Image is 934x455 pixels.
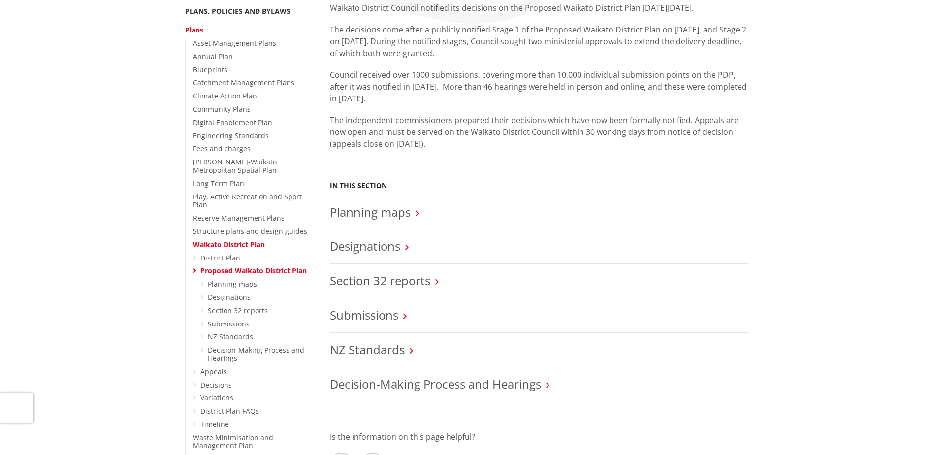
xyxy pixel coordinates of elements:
[193,38,276,48] a: Asset Management Plans
[330,114,749,150] p: The independent commissioners prepared their decisions which have now been formally notified. App...
[193,52,233,61] a: Annual Plan
[330,341,405,357] a: NZ Standards
[193,91,257,100] a: Climate Action Plan
[193,213,285,223] a: Reserve Management Plans
[193,131,269,140] a: Engineering Standards
[200,266,307,275] a: Proposed Waikato District Plan
[330,69,749,104] p: Council received over 1000 submissions, covering more than 10,000 individual submission points on...
[208,319,250,328] a: Submissions
[200,406,259,416] a: District Plan FAQs
[208,292,251,302] a: Designations
[330,431,749,443] p: Is the information on this page helpful?
[193,227,307,236] a: Structure plans and design guides
[330,272,430,289] a: Section 32 reports
[193,240,265,249] a: Waikato District Plan
[193,104,251,114] a: Community Plans
[185,6,290,16] a: Plans, policies and bylaws
[193,65,227,74] a: Blueprints
[193,144,251,153] a: Fees and charges
[193,157,277,175] a: [PERSON_NAME]-Waikato Metropolitan Spatial Plan
[330,238,400,254] a: Designations
[330,2,749,14] p: Waikato District Council notified its decisions on the Proposed Waikato District Plan [DATE][DATE].
[200,393,233,402] a: Variations
[185,25,203,34] a: Plans
[330,307,398,323] a: Submissions
[200,420,229,429] a: Timeline
[193,118,272,127] a: Digital Enablement Plan
[193,78,294,87] a: Catchment Management Plans
[330,204,411,220] a: Planning maps
[200,367,227,376] a: Appeals
[208,306,268,315] a: Section 32 reports
[330,24,749,59] p: The decisions come after a publicly notified Stage 1 of the Proposed Waikato District Plan on [DA...
[193,179,244,188] a: Long Term Plan
[889,414,924,449] iframe: Messenger Launcher
[193,433,273,451] a: Waste Minimisation and Management Plan
[208,332,253,341] a: NZ Standards
[208,279,257,289] a: Planning maps
[200,253,240,262] a: District Plan
[200,380,232,390] a: Decisions
[193,192,302,210] a: Play, Active Recreation and Sport Plan
[208,345,304,363] a: Decision-Making Process and Hearings
[330,182,387,190] h5: In this section
[330,376,541,392] a: Decision-Making Process and Hearings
